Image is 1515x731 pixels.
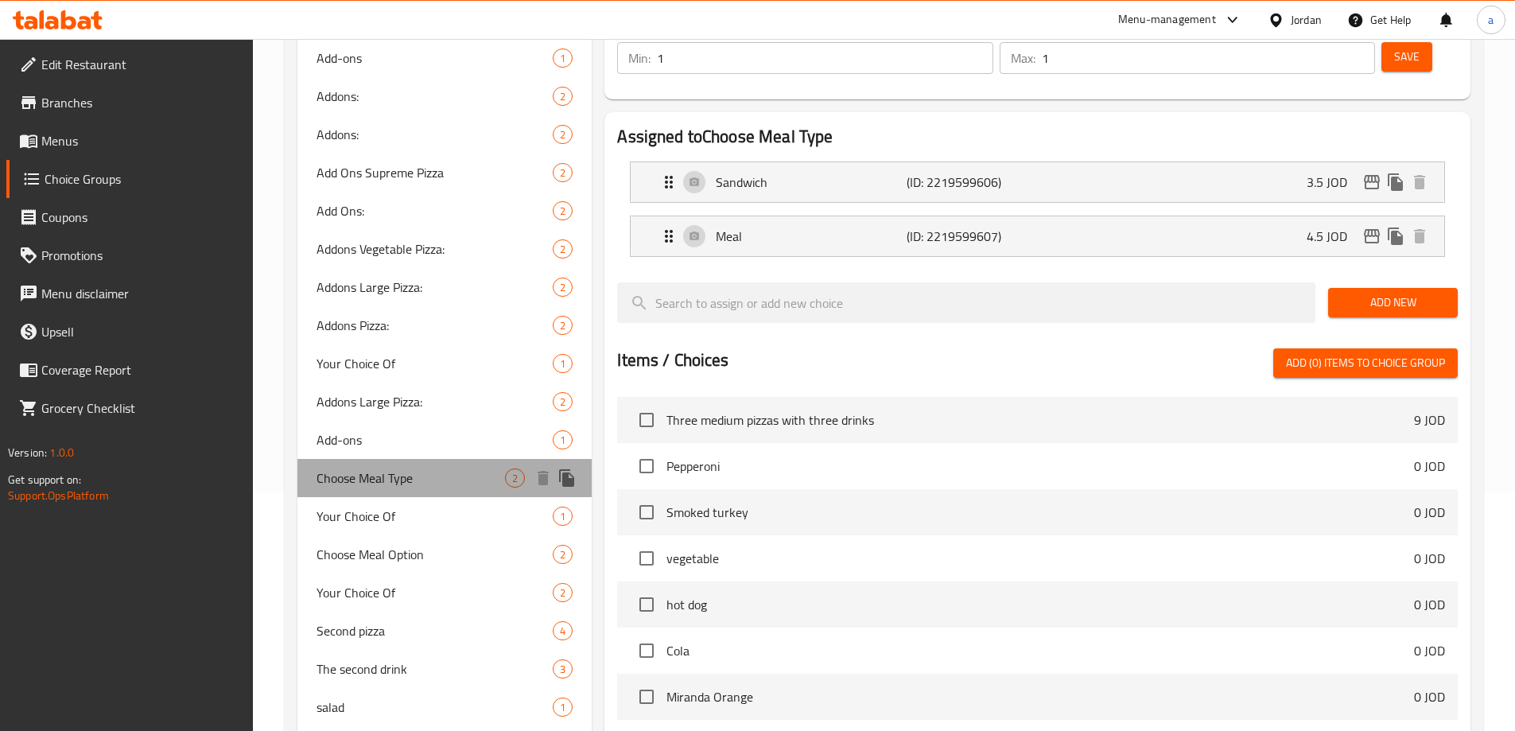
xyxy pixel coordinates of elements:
[630,634,663,667] span: Select choice
[666,687,1414,706] span: Miranda Orange
[553,49,573,68] div: Choices
[907,227,1034,246] p: (ID: 2219599607)
[6,351,253,389] a: Coverage Report
[630,588,663,621] span: Select choice
[1394,47,1420,67] span: Save
[45,169,240,189] span: Choice Groups
[554,395,572,410] span: 2
[553,698,573,717] div: Choices
[1307,227,1360,246] p: 4.5 JOD
[630,496,663,529] span: Select choice
[553,507,573,526] div: Choices
[553,316,573,335] div: Choices
[617,155,1458,209] li: Expand
[1414,687,1445,706] p: 0 JOD
[554,356,572,371] span: 1
[1118,10,1216,29] div: Menu-management
[554,585,572,601] span: 2
[1384,224,1408,248] button: duplicate
[553,125,573,144] div: Choices
[553,545,573,564] div: Choices
[553,583,573,602] div: Choices
[506,471,524,486] span: 2
[554,51,572,66] span: 1
[317,278,554,297] span: Addons Large Pizza:
[317,507,554,526] span: Your Choice Of
[6,313,253,351] a: Upsell
[41,246,240,265] span: Promotions
[297,497,592,535] div: Your Choice Of1
[716,173,906,192] p: Sandwich
[1414,641,1445,660] p: 0 JOD
[297,688,592,726] div: salad1
[6,84,253,122] a: Branches
[553,354,573,373] div: Choices
[317,316,554,335] span: Addons Pizza:
[1408,224,1431,248] button: delete
[6,389,253,427] a: Grocery Checklist
[630,680,663,714] span: Select choice
[666,410,1414,430] span: Three medium pizzas with three drinks
[317,469,506,488] span: Choose Meal Type
[41,208,240,227] span: Coupons
[49,442,74,463] span: 1.0.0
[1488,11,1494,29] span: a
[1414,549,1445,568] p: 0 JOD
[8,442,47,463] span: Version:
[317,87,554,106] span: Addons:
[297,574,592,612] div: Your Choice Of2
[1328,288,1458,317] button: Add New
[317,49,554,68] span: Add-ons
[554,547,572,562] span: 2
[630,403,663,437] span: Select choice
[6,198,253,236] a: Coupons
[297,421,592,459] div: Add-ons1
[1414,595,1445,614] p: 0 JOD
[317,163,554,182] span: Add Ons Supreme Pizza
[6,45,253,84] a: Edit Restaurant
[1011,49,1035,68] p: Max:
[553,278,573,297] div: Choices
[8,469,81,490] span: Get support on:
[666,503,1414,522] span: Smoked turkey
[317,545,554,564] span: Choose Meal Option
[553,239,573,259] div: Choices
[666,641,1414,660] span: Cola
[554,242,572,257] span: 2
[554,318,572,333] span: 2
[716,227,906,246] p: Meal
[1360,170,1384,194] button: edit
[6,122,253,160] a: Menus
[553,430,573,449] div: Choices
[554,89,572,104] span: 2
[297,650,592,688] div: The second drink3
[1408,170,1431,194] button: delete
[41,284,240,303] span: Menu disclaimer
[554,165,572,181] span: 2
[297,459,592,497] div: Choose Meal Type2deleteduplicate
[41,322,240,341] span: Upsell
[1381,42,1432,72] button: Save
[630,542,663,575] span: Select choice
[1414,457,1445,476] p: 0 JOD
[554,433,572,448] span: 1
[317,201,554,220] span: Add Ons:
[1307,173,1360,192] p: 3.5 JOD
[41,131,240,150] span: Menus
[317,125,554,144] span: Addons:
[554,509,572,524] span: 1
[617,125,1458,149] h2: Assigned to Choose Meal Type
[1384,170,1408,194] button: duplicate
[317,698,554,717] span: salad
[297,192,592,230] div: Add Ons:2
[297,383,592,421] div: Addons Large Pizza:2
[617,209,1458,263] li: Expand
[1286,353,1445,373] span: Add (0) items to choice group
[554,204,572,219] span: 2
[8,485,109,506] a: Support.OpsPlatform
[554,127,572,142] span: 2
[531,466,555,490] button: delete
[554,700,572,715] span: 1
[297,39,592,77] div: Add-ons1
[317,239,554,259] span: Addons Vegetable Pizza:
